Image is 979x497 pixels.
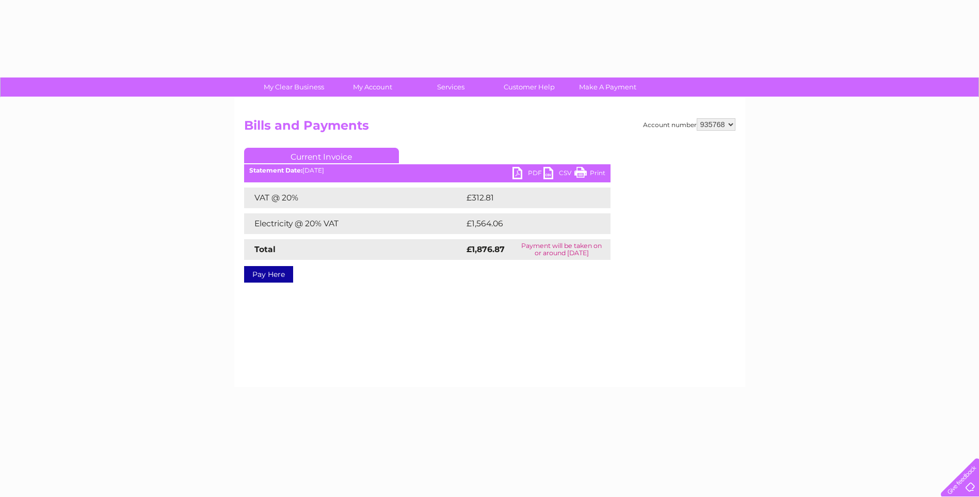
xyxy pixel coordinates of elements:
td: £1,564.06 [464,213,595,234]
td: VAT @ 20% [244,188,464,208]
a: My Clear Business [251,77,336,97]
td: Electricity @ 20% VAT [244,213,464,234]
strong: £1,876.87 [467,244,505,254]
a: CSV [543,167,574,182]
a: Customer Help [487,77,572,97]
a: Services [408,77,493,97]
h2: Bills and Payments [244,118,735,138]
div: [DATE] [244,167,611,174]
strong: Total [254,244,276,254]
a: Print [574,167,605,182]
a: Pay Here [244,266,293,283]
td: £312.81 [464,188,590,208]
a: Make A Payment [565,77,650,97]
a: PDF [512,167,543,182]
a: Current Invoice [244,148,399,163]
b: Statement Date: [249,166,302,174]
a: My Account [330,77,415,97]
td: Payment will be taken on or around [DATE] [513,239,611,260]
div: Account number [643,118,735,131]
